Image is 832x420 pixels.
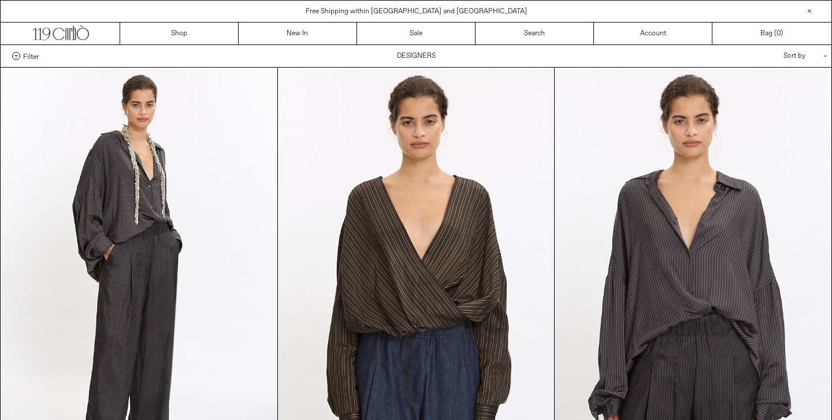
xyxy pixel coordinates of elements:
a: Sale [357,23,476,44]
a: Free Shipping within [GEOGRAPHIC_DATA] and [GEOGRAPHIC_DATA] [306,7,527,16]
span: ) [777,28,783,39]
a: Account [594,23,712,44]
span: 0 [777,29,781,38]
a: Shop [120,23,239,44]
div: Sort by [716,45,820,67]
a: Search [476,23,594,44]
span: Filter [23,52,39,60]
a: New In [239,23,357,44]
a: Bag () [712,23,831,44]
